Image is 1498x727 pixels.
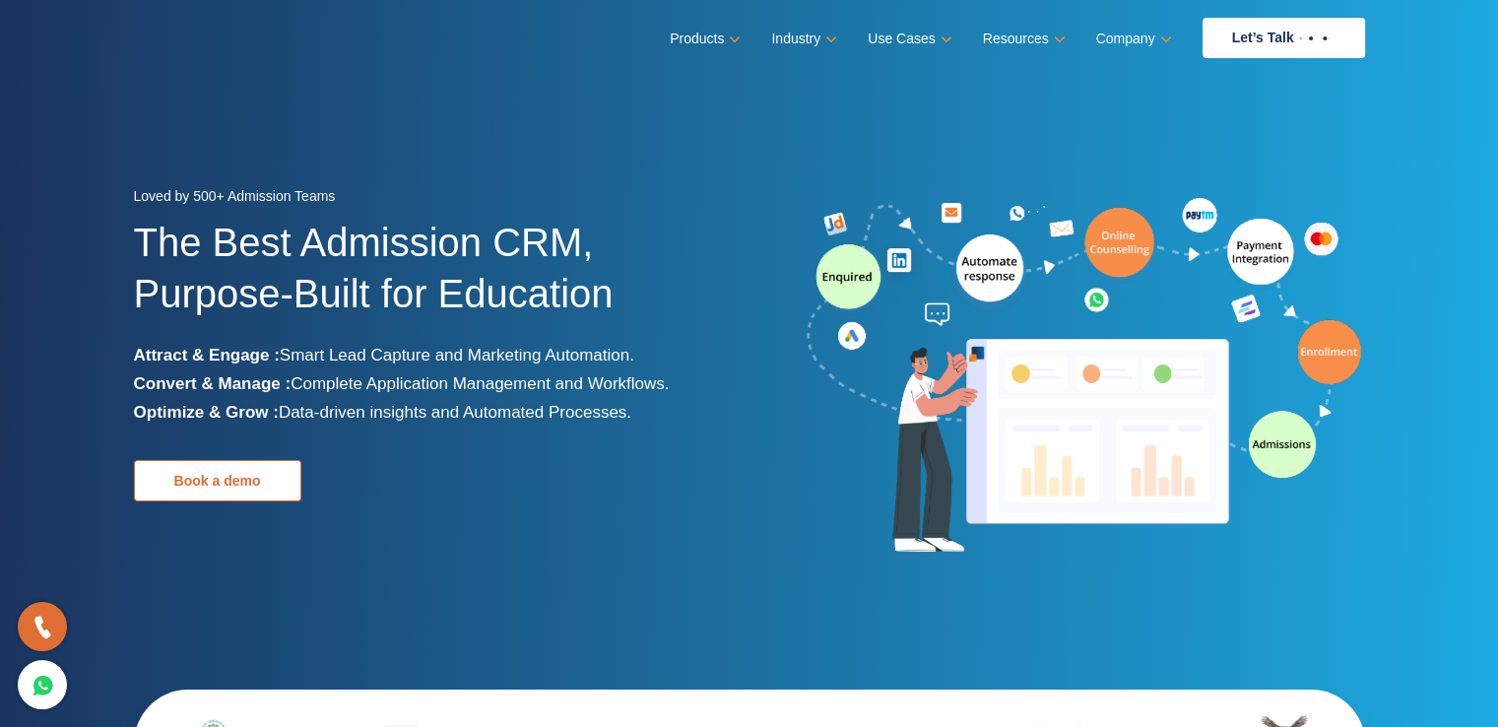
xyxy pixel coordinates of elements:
[983,25,1062,53] a: Resources
[134,182,735,217] div: Loved by 500+ Admission Teams
[134,217,735,341] h1: The Best Admission CRM, Purpose-Built for Education
[279,403,631,422] span: Data-driven insights and Automated Processes.
[134,374,292,393] b: Convert & Manage :
[280,346,634,364] span: Smart Lead Capture and Marketing Automation.
[804,193,1365,561] img: admission-software-home-page-header
[134,346,280,364] b: Attract & Engage :
[291,374,669,393] span: Complete Application Management and Workflows.
[1096,25,1168,53] a: Company
[1203,18,1365,58] a: Let’s Talk
[771,25,833,53] a: Industry
[134,460,301,501] a: Book a demo
[670,25,737,53] a: Products
[134,403,279,422] b: Optimize & Grow :
[868,25,947,53] a: Use Cases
